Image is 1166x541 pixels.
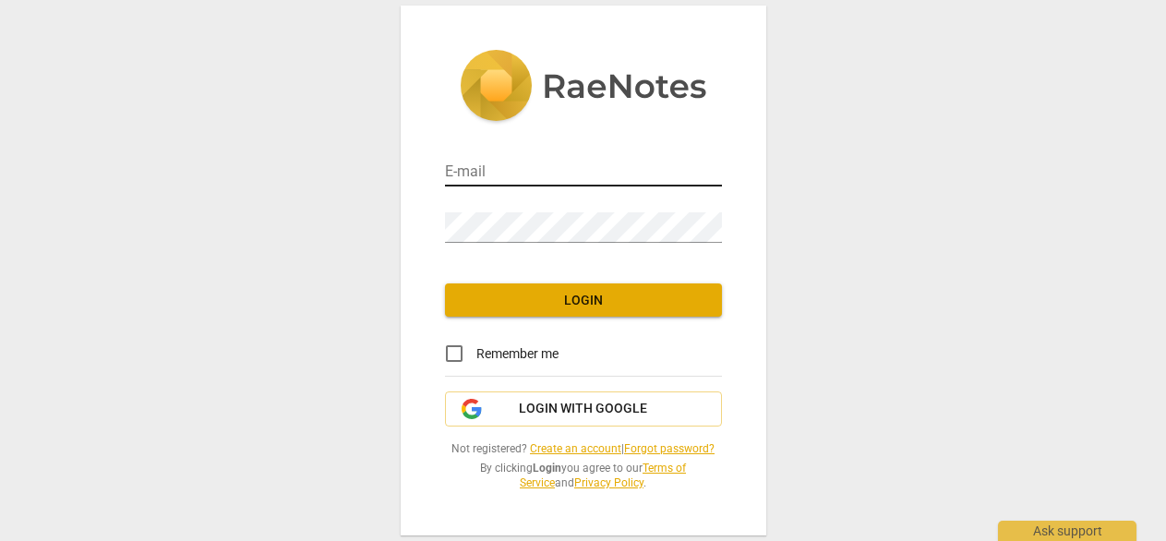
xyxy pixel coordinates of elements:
[533,462,561,475] b: Login
[519,400,647,418] span: Login with Google
[574,476,643,489] a: Privacy Policy
[476,344,559,364] span: Remember me
[445,461,722,491] span: By clicking you agree to our and .
[445,391,722,427] button: Login with Google
[460,50,707,126] img: 5ac2273c67554f335776073100b6d88f.svg
[460,292,707,310] span: Login
[530,442,621,455] a: Create an account
[445,441,722,457] span: Not registered? |
[998,521,1136,541] div: Ask support
[624,442,715,455] a: Forgot password?
[445,283,722,317] button: Login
